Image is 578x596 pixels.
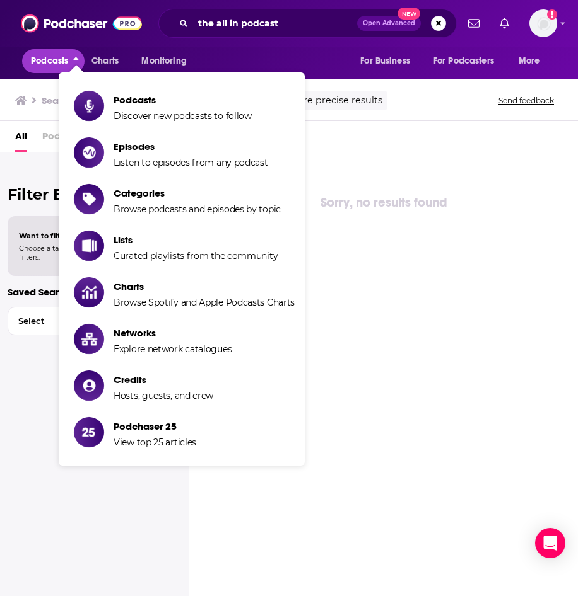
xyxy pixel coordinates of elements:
[114,327,232,339] span: Networks
[357,16,421,31] button: Open AdvancedNew
[114,110,252,122] span: Discover new podcasts to follow
[114,297,295,308] span: Browse Spotify and Apple Podcasts Charts
[114,280,295,292] span: Charts
[114,437,196,448] span: View top 25 articles
[189,193,578,213] div: Sorry, no results found
[535,528,565,558] div: Open Intercom Messenger
[83,49,126,73] a: Charts
[42,95,73,106] h3: Search
[193,13,357,33] input: Search podcasts, credits, & more...
[510,49,556,73] button: open menu
[360,52,410,70] span: For Business
[114,374,213,386] span: Credits
[8,185,181,203] h2: Filter By
[363,20,415,26] span: Open Advanced
[114,94,252,106] span: Podcasts
[519,52,540,70] span: More
[19,231,119,240] span: Want to filter your results?
[22,49,85,73] button: close menu
[495,95,558,106] button: Send feedback
[42,126,85,152] span: Podcasts
[529,9,557,37] button: Show profile menu
[114,250,278,261] span: Curated playlists from the community
[351,49,426,73] button: open menu
[8,317,154,325] span: Select
[398,8,420,20] span: New
[114,390,213,401] span: Hosts, guests, and crew
[114,203,281,215] span: Browse podcasts and episodes by topic
[158,9,457,38] div: Search podcasts, credits, & more...
[114,420,196,432] span: Podchaser 25
[273,93,382,108] span: for more precise results
[114,234,278,246] span: Lists
[529,9,557,37] span: Logged in as samanthawu
[114,343,232,355] span: Explore network catalogues
[463,13,485,34] a: Show notifications dropdown
[91,52,119,70] span: Charts
[141,52,186,70] span: Monitoring
[31,52,68,70] span: Podcasts
[114,187,281,199] span: Categories
[19,244,119,261] span: Choose a tab above to access filters.
[21,11,142,35] img: Podchaser - Follow, Share and Rate Podcasts
[547,9,557,20] svg: Add a profile image
[8,286,181,298] p: Saved Searches
[425,49,512,73] button: open menu
[529,9,557,37] img: User Profile
[8,307,181,335] button: Select
[433,52,494,70] span: For Podcasters
[133,49,203,73] button: open menu
[114,140,268,152] span: Episodes
[114,157,268,168] span: Listen to episodes from any podcast
[495,13,514,34] a: Show notifications dropdown
[15,126,27,152] a: All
